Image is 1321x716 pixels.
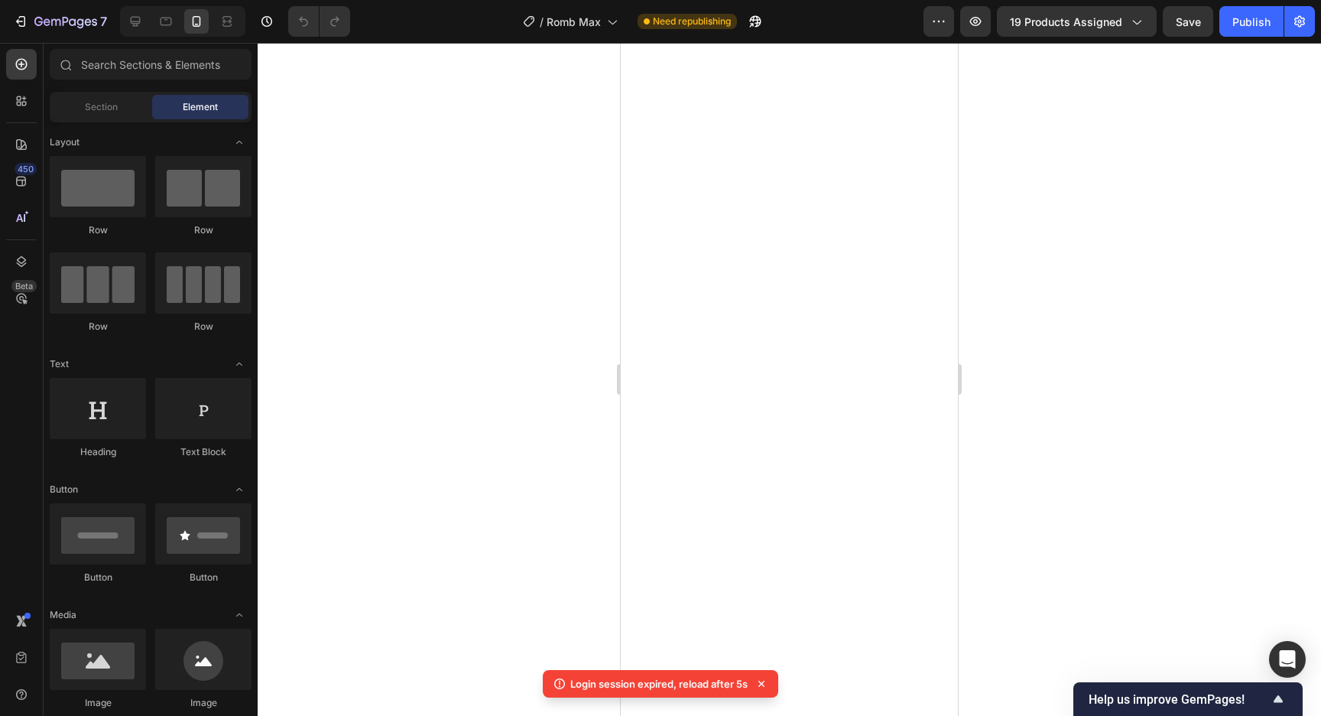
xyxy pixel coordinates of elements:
[1089,690,1287,708] button: Show survey - Help us improve GemPages!
[1232,14,1271,30] div: Publish
[50,571,146,584] div: Button
[100,12,107,31] p: 7
[1010,14,1122,30] span: 19 products assigned
[227,352,252,376] span: Toggle open
[1269,641,1306,678] div: Open Intercom Messenger
[155,320,252,334] div: Row
[11,280,37,292] div: Beta
[6,6,114,37] button: 7
[50,49,252,80] input: Search Sections & Elements
[1219,6,1284,37] button: Publish
[15,163,37,175] div: 450
[155,571,252,584] div: Button
[227,130,252,155] span: Toggle open
[288,6,350,37] div: Undo/Redo
[997,6,1157,37] button: 19 products assigned
[227,477,252,502] span: Toggle open
[50,357,69,371] span: Text
[1176,15,1201,28] span: Save
[653,15,731,28] span: Need republishing
[50,135,80,149] span: Layout
[155,445,252,459] div: Text Block
[50,608,76,622] span: Media
[50,223,146,237] div: Row
[547,14,601,30] span: Romb Max
[183,100,218,114] span: Element
[1163,6,1213,37] button: Save
[540,14,544,30] span: /
[50,320,146,334] div: Row
[227,603,252,627] span: Toggle open
[85,100,118,114] span: Section
[621,43,958,716] iframe: Design area
[50,483,78,496] span: Button
[50,696,146,710] div: Image
[570,676,748,692] p: Login session expired, reload after 5s
[1089,692,1269,707] span: Help us improve GemPages!
[50,445,146,459] div: Heading
[155,223,252,237] div: Row
[155,696,252,710] div: Image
